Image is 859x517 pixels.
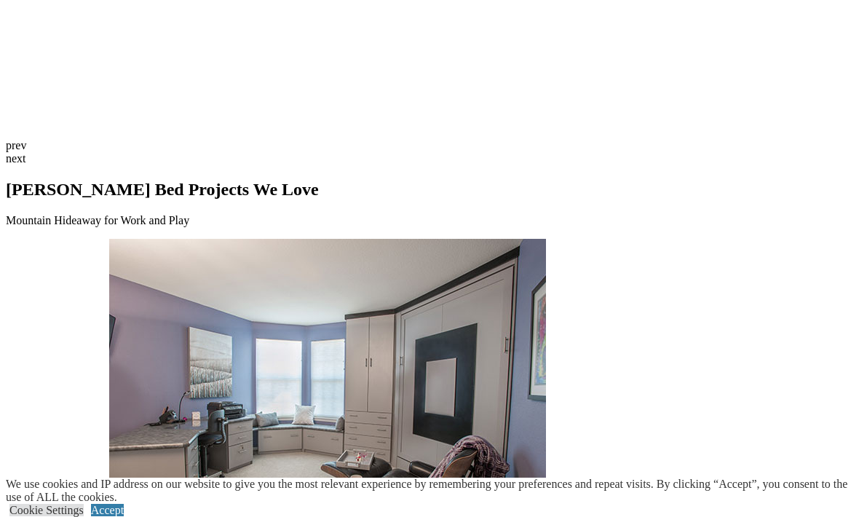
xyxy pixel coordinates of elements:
h2: [PERSON_NAME] Bed Projects We Love [6,180,853,200]
p: Mountain Hideaway for Work and Play [6,214,853,227]
div: next [6,152,853,165]
div: prev [6,139,853,152]
div: We use cookies and IP address on our website to give you the most relevant experience by remember... [6,478,859,504]
a: Cookie Settings [9,504,84,516]
a: Accept [91,504,124,516]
